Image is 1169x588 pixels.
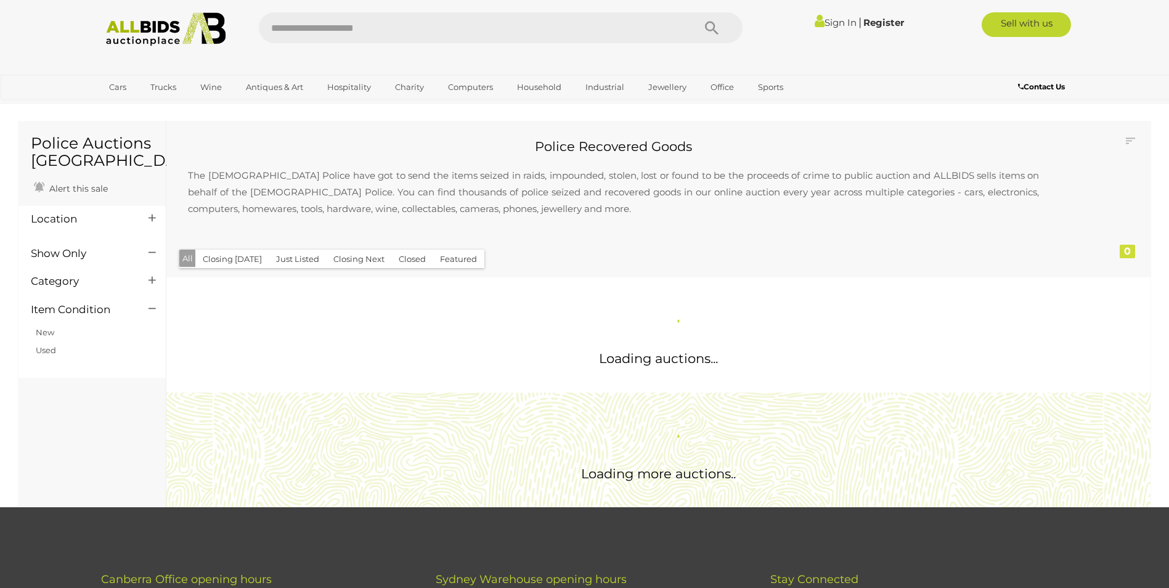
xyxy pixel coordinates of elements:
span: Loading more auctions.. [581,466,736,481]
a: Office [703,77,742,97]
a: Used [36,345,56,355]
span: | [858,15,861,29]
div: 0 [1120,245,1135,258]
button: Closing [DATE] [195,250,269,269]
button: Search [681,12,743,43]
h4: Item Condition [31,304,130,316]
a: Sell with us [982,12,1071,37]
a: Hospitality [319,77,379,97]
a: Contact Us [1018,80,1068,94]
h2: Police Recovered Goods [176,139,1051,153]
h4: Show Only [31,248,130,259]
a: Register [863,17,904,28]
a: Alert this sale [31,178,111,197]
a: Sign In [815,17,857,28]
a: Industrial [577,77,632,97]
button: Just Listed [269,250,327,269]
a: Jewellery [640,77,694,97]
button: Closing Next [326,250,392,269]
button: Featured [433,250,484,269]
button: All [179,250,196,267]
h4: Category [31,276,130,287]
p: The [DEMOGRAPHIC_DATA] Police have got to send the items seized in raids, impounded, stolen, lost... [176,155,1051,229]
span: Stay Connected [770,573,858,586]
b: Contact Us [1018,82,1065,91]
a: Cars [101,77,134,97]
span: Loading auctions... [599,351,718,366]
span: Canberra Office opening hours [101,573,272,586]
a: Trucks [142,77,184,97]
span: Sydney Warehouse opening hours [436,573,627,586]
a: Wine [192,77,230,97]
h1: Police Auctions [GEOGRAPHIC_DATA] [31,135,153,169]
button: Closed [391,250,433,269]
a: Household [509,77,569,97]
a: New [36,327,54,337]
a: Antiques & Art [238,77,311,97]
span: Alert this sale [46,183,108,194]
a: [GEOGRAPHIC_DATA] [101,97,205,118]
h4: Location [31,213,130,225]
a: Charity [387,77,432,97]
a: Computers [440,77,501,97]
a: Sports [750,77,791,97]
img: Allbids.com.au [99,12,233,46]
